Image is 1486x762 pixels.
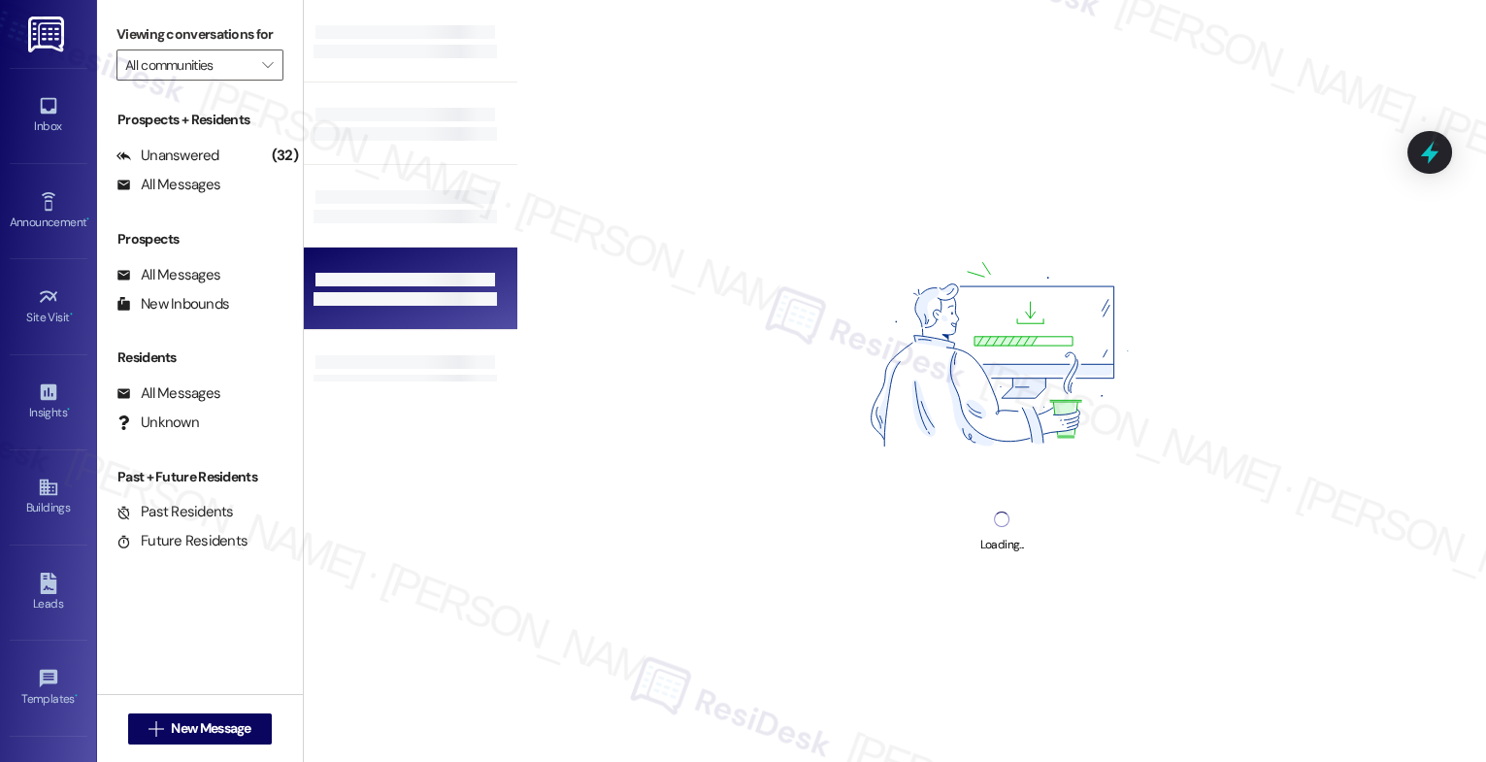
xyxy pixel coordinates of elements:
div: Past Residents [116,502,234,522]
div: Prospects [97,229,303,249]
a: Templates • [10,662,87,714]
div: All Messages [116,265,220,285]
span: • [70,308,73,321]
div: Past + Future Residents [97,467,303,487]
div: (32) [267,141,303,171]
a: Inbox [10,89,87,142]
span: • [75,689,78,703]
div: Unknown [116,413,199,433]
div: Residents [97,348,303,368]
div: Prospects + Residents [97,110,303,130]
img: ResiDesk Logo [28,17,68,52]
i:  [149,721,163,737]
i:  [262,57,273,73]
a: Insights • [10,376,87,428]
span: • [86,213,89,226]
span: • [67,403,70,416]
div: Unanswered [116,146,219,166]
label: Viewing conversations for [116,19,283,50]
div: Future Residents [116,531,248,551]
button: New Message [128,713,272,745]
input: All communities [125,50,252,81]
div: All Messages [116,175,220,195]
div: All Messages [116,383,220,404]
a: Site Visit • [10,281,87,333]
span: New Message [171,718,250,739]
a: Buildings [10,471,87,523]
a: Leads [10,567,87,619]
div: Loading... [979,535,1023,555]
div: New Inbounds [116,294,229,315]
